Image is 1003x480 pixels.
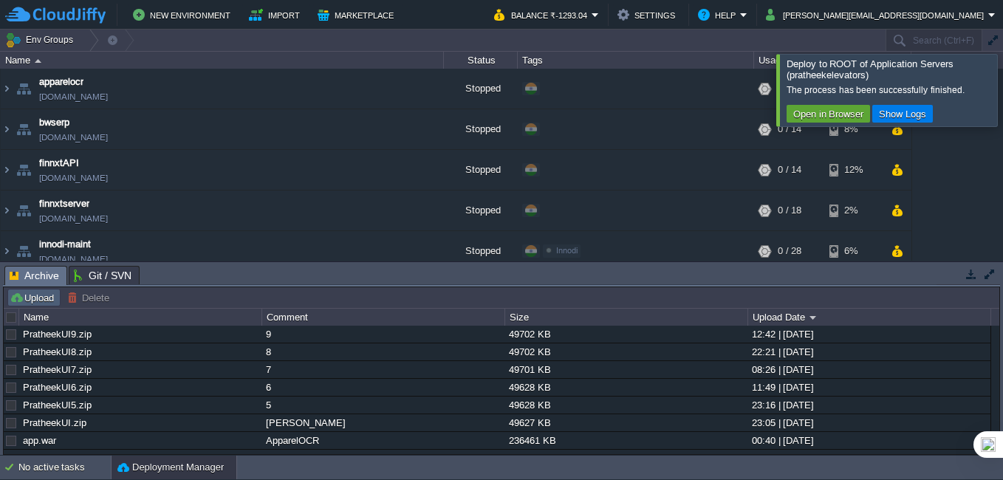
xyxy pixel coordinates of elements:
a: PratheekUI8.zip [23,346,92,357]
div: 0 / 14 [778,109,801,149]
span: Git / SVN [74,267,131,284]
div: 9 [262,326,504,343]
button: Marketplace [318,6,398,24]
div: Size [506,309,747,326]
button: Open in Browser [789,107,868,120]
div: 2% [829,191,877,230]
div: 08:26 | [DATE] [748,361,990,378]
button: Help [698,6,740,24]
span: Innodi [556,246,578,255]
img: AMDAwAAAACH5BAEAAAAALAAAAAABAAEAAAICRAEAOw== [1,231,13,271]
button: Deployment Manager [117,460,224,475]
div: Stopped [444,191,518,230]
button: Show Logs [874,107,931,120]
img: AMDAwAAAACH5BAEAAAAALAAAAAABAAEAAAICRAEAOw== [1,191,13,230]
img: CloudJiffy [5,6,106,24]
div: 49627 KB [505,414,747,431]
iframe: chat widget [941,421,988,465]
button: Import [249,6,304,24]
a: [DOMAIN_NAME] [39,89,108,104]
div: 0 / 14 [778,150,801,190]
div: Usage [755,52,911,69]
div: 6% [829,231,877,271]
div: 12:42 | [DATE] [748,326,990,343]
div: 11:49 | [DATE] [748,379,990,396]
div: Status [445,52,517,69]
div: DMS3 [262,450,504,467]
img: AMDAwAAAACH5BAEAAAAALAAAAAABAAEAAAICRAEAOw== [1,109,13,149]
div: 8% [829,109,877,149]
button: New Environment [133,6,235,24]
div: No active tasks [18,456,111,479]
span: Deploy to ROOT of Application Servers (pratheekelevators) [787,58,954,80]
button: Delete [67,291,114,304]
a: finnxtAPI [39,156,79,171]
div: Name [1,52,443,69]
a: [DOMAIN_NAME] [39,171,108,185]
div: Tags [518,52,753,69]
div: 236461 KB [505,432,747,449]
a: innodi-maint [39,237,91,252]
a: [DOMAIN_NAME] [39,252,108,267]
a: bwserp [39,115,69,130]
img: AMDAwAAAACH5BAEAAAAALAAAAAABAAEAAAICRAEAOw== [1,69,13,109]
a: PratheekUI7.zip [23,364,92,375]
div: 6 [262,379,504,396]
div: ApparelOCR [262,432,504,449]
a: PratheekUI6.zip [23,382,92,393]
div: 00:40 | [DATE] [748,432,990,449]
img: AMDAwAAAACH5BAEAAAAALAAAAAABAAEAAAICRAEAOw== [35,59,41,63]
img: AMDAwAAAACH5BAEAAAAALAAAAAABAAEAAAICRAEAOw== [13,231,34,271]
a: [DOMAIN_NAME] [39,130,108,145]
div: 7 [262,361,504,378]
a: docs-web-1.12-SNAPSHOT.war [23,453,159,464]
button: [PERSON_NAME][EMAIL_ADDRESS][DOMAIN_NAME] [766,6,988,24]
div: 49628 KB [505,397,747,414]
div: Comment [263,309,504,326]
a: PratheekUI.zip [23,417,86,428]
div: Upload Date [749,309,990,326]
button: Env Groups [5,30,78,50]
div: 5 [262,397,504,414]
div: Name [20,309,261,326]
div: 0 / 18 [778,191,801,230]
a: finnxtserver [39,196,89,211]
a: PratheekUI5.zip [23,400,92,411]
div: Stopped [444,109,518,149]
div: 22:21 | [DATE] [748,343,990,360]
div: 16:10 | [DATE] [748,450,990,467]
a: PratheekUI9.zip [23,329,92,340]
span: Archive [10,267,59,285]
button: Settings [617,6,679,24]
div: 49702 KB [505,326,747,343]
button: Balance ₹-1293.04 [494,6,592,24]
div: 49628 KB [505,379,747,396]
a: apparelocr [39,75,83,89]
div: Stopped [444,69,518,109]
div: 0 / 28 [778,231,801,271]
img: AMDAwAAAACH5BAEAAAAALAAAAAABAAEAAAICRAEAOw== [13,150,34,190]
img: AMDAwAAAACH5BAEAAAAALAAAAAABAAEAAAICRAEAOw== [13,69,34,109]
div: Stopped [444,150,518,190]
img: AMDAwAAAACH5BAEAAAAALAAAAAABAAEAAAICRAEAOw== [13,191,34,230]
div: 49701 KB [505,361,747,378]
div: [PERSON_NAME] [262,414,504,431]
div: 23:16 | [DATE] [748,397,990,414]
img: AMDAwAAAACH5BAEAAAAALAAAAAABAAEAAAICRAEAOw== [13,109,34,149]
div: 8 [262,343,504,360]
button: Upload [10,291,58,304]
a: [DOMAIN_NAME] [39,211,108,226]
div: 49702 KB [505,343,747,360]
img: AMDAwAAAACH5BAEAAAAALAAAAAABAAEAAAICRAEAOw== [1,150,13,190]
div: 12% [829,150,877,190]
div: Stopped [444,231,518,271]
a: app.war [23,435,56,446]
div: The process has been successfully finished. [787,84,993,96]
div: 88472 KB [505,450,747,467]
div: 23:05 | [DATE] [748,414,990,431]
